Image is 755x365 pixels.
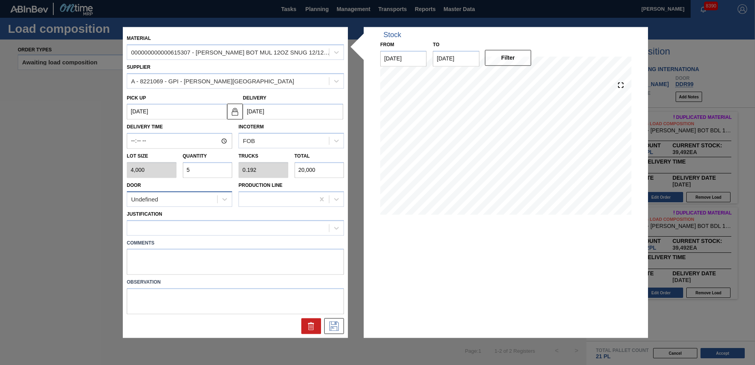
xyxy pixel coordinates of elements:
[239,124,264,130] label: Incoterm
[485,50,531,66] button: Filter
[127,104,227,120] input: mm/dd/yyyy
[230,107,240,116] img: locked
[433,42,439,47] label: to
[127,182,141,188] label: Door
[127,122,232,133] label: Delivery Time
[127,237,344,249] label: Comments
[127,36,151,41] label: Material
[239,182,282,188] label: Production Line
[127,277,344,288] label: Observation
[131,78,294,85] div: A - 8221069 - GPI - [PERSON_NAME][GEOGRAPHIC_DATA]
[127,151,177,162] label: Lot size
[243,95,267,101] label: Delivery
[243,104,343,120] input: mm/dd/yyyy
[239,154,258,159] label: Trucks
[383,31,401,39] div: Stock
[183,154,207,159] label: Quantity
[127,64,150,70] label: Supplier
[227,103,243,119] button: locked
[131,196,158,203] div: Undefined
[380,51,426,66] input: mm/dd/yyyy
[127,211,162,217] label: Justification
[131,49,330,56] div: 000000000000615307 - [PERSON_NAME] BOT MUL 12OZ SNUG 12/12 12OZ BOT 07
[433,51,479,66] input: mm/dd/yyyy
[243,137,255,144] div: FOB
[295,154,310,159] label: Total
[380,42,394,47] label: From
[127,95,146,101] label: Pick up
[324,318,344,334] div: Save Suggestion
[301,318,321,334] div: Delete Suggestion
